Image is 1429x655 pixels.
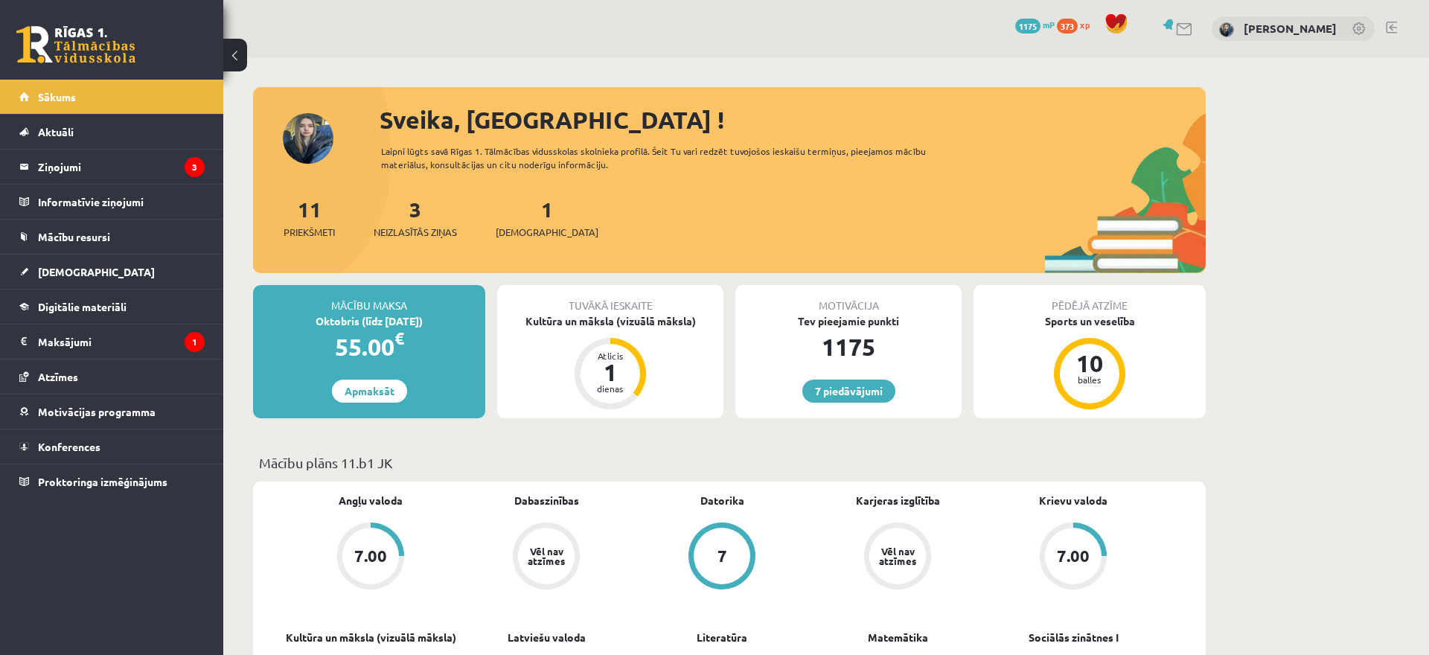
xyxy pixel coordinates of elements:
div: 7.00 [1057,548,1090,564]
a: Sports un veselība 10 balles [974,313,1206,412]
div: 1 [588,360,633,384]
div: Tuvākā ieskaite [497,285,723,313]
div: Vēl nav atzīmes [877,546,918,566]
div: Oktobris (līdz [DATE]) [253,313,485,329]
span: Konferences [38,440,100,453]
a: Krievu valoda [1039,493,1107,508]
a: Kultūra un māksla (vizuālā māksla) Atlicis 1 dienas [497,313,723,412]
span: Neizlasītās ziņas [374,225,457,240]
a: [PERSON_NAME] [1244,21,1337,36]
a: 7 [634,523,810,592]
span: mP [1043,19,1055,31]
a: Atzīmes [19,360,205,394]
a: Apmaksāt [332,380,407,403]
a: Vēl nav atzīmes [810,523,985,592]
div: 10 [1067,351,1112,375]
div: Pēdējā atzīme [974,285,1206,313]
div: 7 [717,548,727,564]
span: Aktuāli [38,125,74,138]
a: 1[DEMOGRAPHIC_DATA] [496,196,598,240]
span: [DEMOGRAPHIC_DATA] [496,225,598,240]
div: Tev pieejamie punkti [735,313,962,329]
a: [DEMOGRAPHIC_DATA] [19,255,205,289]
div: balles [1067,375,1112,384]
span: Sākums [38,90,76,103]
div: Sports un veselība [974,313,1206,329]
a: Matemātika [868,630,928,645]
div: Vēl nav atzīmes [525,546,567,566]
span: [DEMOGRAPHIC_DATA] [38,265,155,278]
a: Rīgas 1. Tālmācības vidusskola [16,26,135,63]
div: Sveika, [GEOGRAPHIC_DATA] ! [380,102,1206,138]
legend: Ziņojumi [38,150,205,184]
a: 3Neizlasītās ziņas [374,196,457,240]
span: Mācību resursi [38,230,110,243]
div: 1175 [735,329,962,365]
span: Proktoringa izmēģinājums [38,475,167,488]
a: Maksājumi1 [19,325,205,359]
a: Literatūra [697,630,747,645]
div: Atlicis [588,351,633,360]
span: Motivācijas programma [38,405,156,418]
a: Aktuāli [19,115,205,149]
a: Mācību resursi [19,220,205,254]
span: xp [1080,19,1090,31]
a: Latviešu valoda [508,630,586,645]
div: dienas [588,384,633,393]
i: 1 [185,332,205,352]
div: Mācību maksa [253,285,485,313]
a: Konferences [19,429,205,464]
a: Vēl nav atzīmes [458,523,634,592]
a: Sociālās zinātnes I [1029,630,1119,645]
span: Atzīmes [38,370,78,383]
p: Mācību plāns 11.b1 JK [259,453,1200,473]
a: Datorika [700,493,744,508]
legend: Informatīvie ziņojumi [38,185,205,219]
a: Motivācijas programma [19,394,205,429]
div: Motivācija [735,285,962,313]
a: 373 xp [1057,19,1097,31]
a: 7.00 [283,523,458,592]
span: 1175 [1015,19,1040,33]
a: Angļu valoda [339,493,403,508]
div: 7.00 [354,548,387,564]
span: Priekšmeti [284,225,335,240]
a: Proktoringa izmēģinājums [19,464,205,499]
span: € [394,327,404,349]
a: Digitālie materiāli [19,290,205,324]
a: 11Priekšmeti [284,196,335,240]
span: Digitālie materiāli [38,300,127,313]
i: 3 [185,157,205,177]
img: Melānija Āboliņa [1219,22,1234,37]
div: 55.00 [253,329,485,365]
a: 1175 mP [1015,19,1055,31]
a: Sākums [19,80,205,114]
a: 7 piedāvājumi [802,380,895,403]
a: Kultūra un māksla (vizuālā māksla) [286,630,456,645]
span: 373 [1057,19,1078,33]
a: Dabaszinības [514,493,579,508]
legend: Maksājumi [38,325,205,359]
a: 7.00 [985,523,1161,592]
a: Karjeras izglītība [856,493,940,508]
div: Laipni lūgts savā Rīgas 1. Tālmācības vidusskolas skolnieka profilā. Šeit Tu vari redzēt tuvojošo... [381,144,953,171]
a: Ziņojumi3 [19,150,205,184]
a: Informatīvie ziņojumi [19,185,205,219]
div: Kultūra un māksla (vizuālā māksla) [497,313,723,329]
